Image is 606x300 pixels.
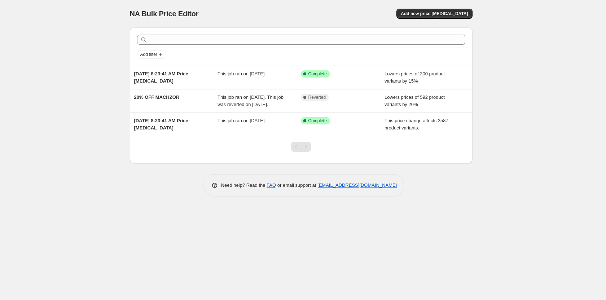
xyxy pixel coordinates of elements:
[218,118,266,123] span: This job ran on [DATE].
[291,142,311,152] nav: Pagination
[385,118,448,131] span: This price change affects 3587 product variants.
[385,71,445,84] span: Lowers prices of 300 product variants by 15%
[134,94,180,100] span: 20% OFF MACHZOR
[218,94,284,107] span: This job ran on [DATE]. This job was reverted on [DATE].
[134,71,188,84] span: [DATE] 8:23:41 AM Price [MEDICAL_DATA]
[130,10,199,18] span: NA Bulk Price Editor
[221,182,267,188] span: Need help? Read the
[134,118,188,131] span: [DATE] 8:23:41 AM Price [MEDICAL_DATA]
[308,118,327,124] span: Complete
[317,182,397,188] a: [EMAIL_ADDRESS][DOMAIN_NAME]
[218,71,266,76] span: This job ran on [DATE].
[308,94,326,100] span: Reverted
[385,94,445,107] span: Lowers prices of 592 product variants by 20%
[137,50,166,59] button: Add filter
[140,52,157,57] span: Add filter
[401,11,468,17] span: Add new price [MEDICAL_DATA]
[276,182,317,188] span: or email support at
[396,9,472,19] button: Add new price [MEDICAL_DATA]
[267,182,276,188] a: FAQ
[308,71,327,77] span: Complete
